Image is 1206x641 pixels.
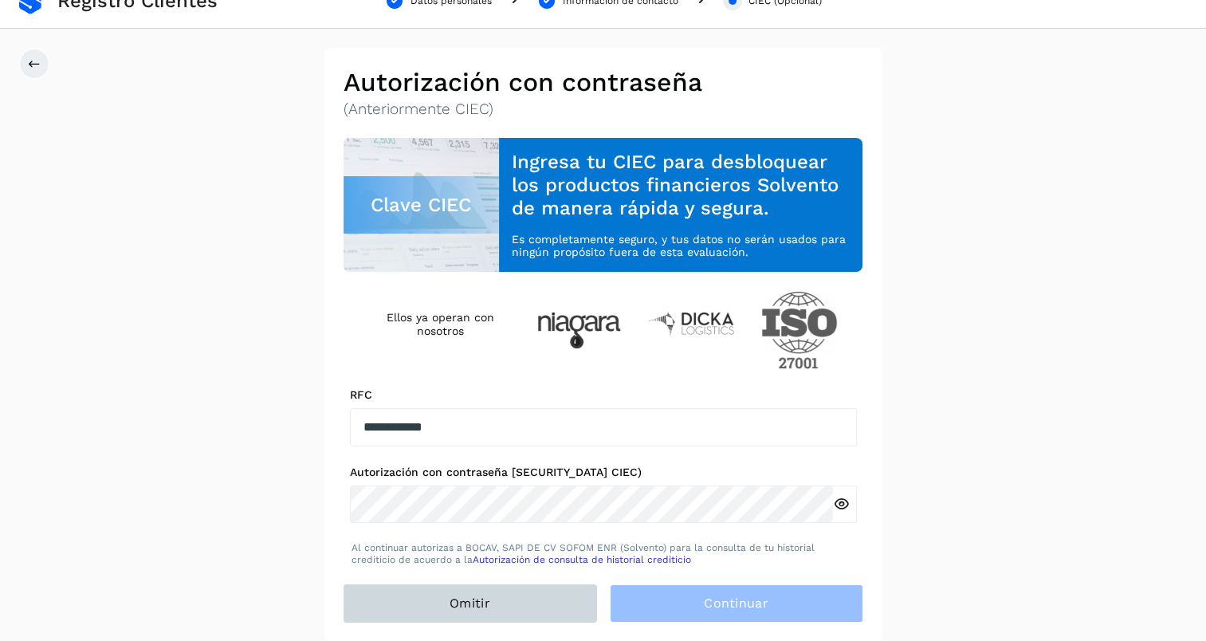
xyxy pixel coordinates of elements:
[369,311,512,338] h4: Ellos ya operan con nosotros
[350,466,857,479] label: Autorización con contraseña [SECURITY_DATA] CIEC)
[512,151,850,219] h3: Ingresa tu CIEC para desbloquear los productos financieros Solvento de manera rápida y segura.
[537,313,621,348] img: Niagara
[352,542,855,565] p: Al continuar autorizas a BOCAV, SAPI DE CV SOFOM ENR (Solvento) para la consulta de tu historial ...
[646,310,736,337] img: Dicka logistics
[761,291,838,369] img: ISO
[450,595,490,612] span: Omitir
[473,554,691,565] a: Autorización de consulta de historial crediticio
[344,584,597,623] button: Omitir
[610,584,863,623] button: Continuar
[344,67,863,97] h2: Autorización con contraseña
[350,388,857,402] label: RFC
[704,595,768,612] span: Continuar
[344,176,500,234] div: Clave CIEC
[512,233,850,260] p: Es completamente seguro, y tus datos no serán usados para ningún propósito fuera de esta evaluación.
[344,100,863,119] p: (Anteriormente CIEC)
